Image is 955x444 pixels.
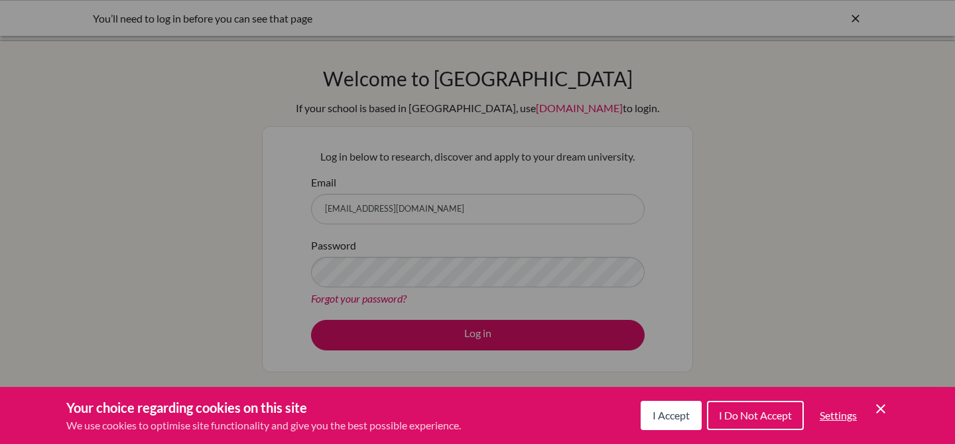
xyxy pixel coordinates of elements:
[707,401,804,430] button: I Do Not Accept
[66,398,461,417] h3: Your choice regarding cookies on this site
[66,417,461,433] p: We use cookies to optimise site functionality and give you the best possible experience.
[873,401,889,417] button: Save and close
[820,409,857,421] span: Settings
[719,409,792,421] span: I Do Not Accept
[641,401,702,430] button: I Accept
[809,402,867,429] button: Settings
[653,409,690,421] span: I Accept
